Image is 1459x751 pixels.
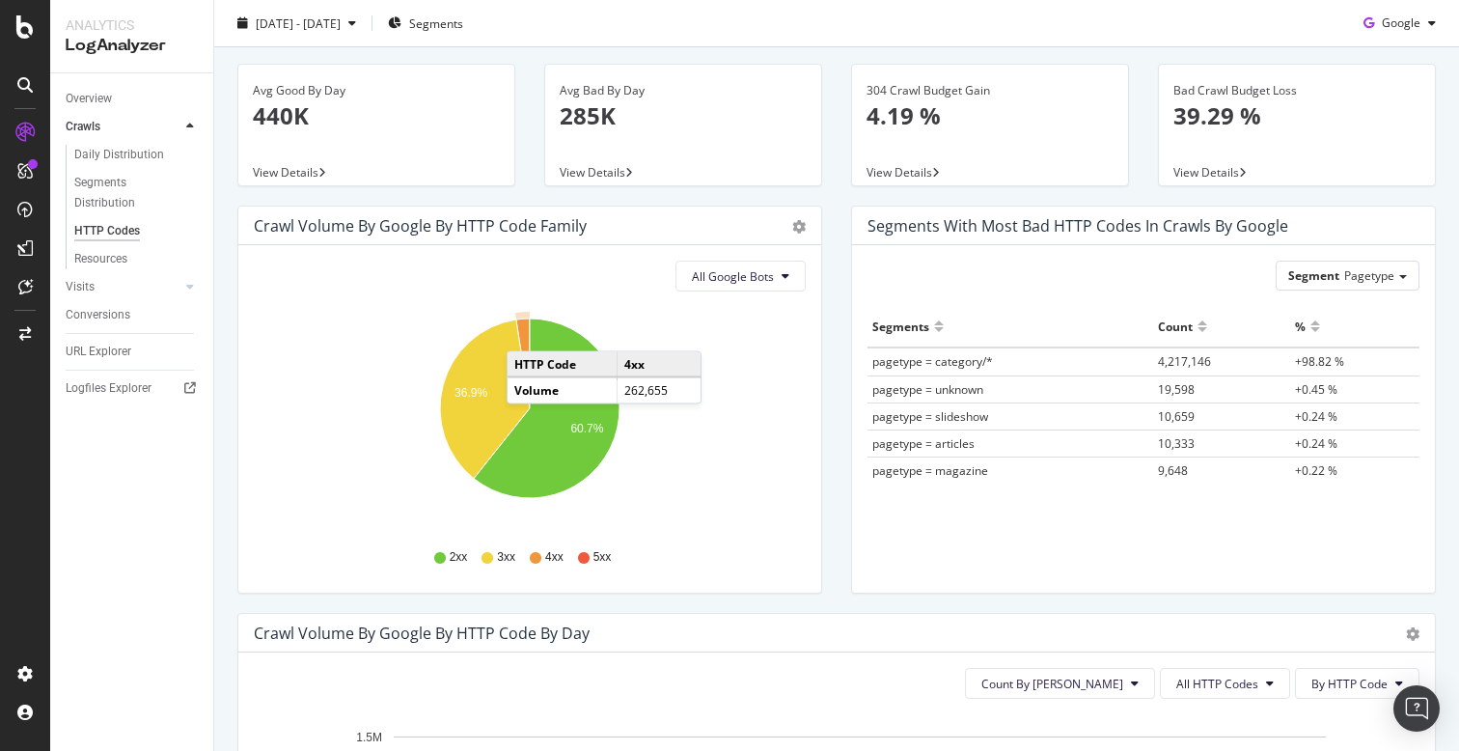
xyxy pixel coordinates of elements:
div: Crawls [66,117,100,137]
text: 1.5M [356,731,382,744]
span: Segments [409,14,463,31]
a: Overview [66,89,200,109]
div: Segments [872,311,929,342]
button: Segments [380,8,471,39]
a: Daily Distribution [74,145,200,165]
td: 4xx [618,352,701,377]
span: 2xx [450,549,468,566]
span: 19,598 [1158,381,1195,398]
div: % [1295,311,1306,342]
a: HTTP Codes [74,221,200,241]
div: Logfiles Explorer [66,378,151,399]
div: URL Explorer [66,342,131,362]
td: Volume [508,377,618,403]
p: 285K [560,99,807,132]
span: +0.45 % [1295,381,1337,398]
div: Avg Good By Day [253,82,500,99]
div: Resources [74,249,127,269]
a: Resources [74,249,200,269]
div: Visits [66,277,95,297]
span: 4xx [545,549,564,566]
p: 39.29 % [1173,99,1420,132]
button: Count By [PERSON_NAME] [965,668,1155,699]
span: 4,217,146 [1158,353,1211,370]
div: 304 Crawl Budget Gain [867,82,1114,99]
span: [DATE] - [DATE] [256,14,341,31]
td: HTTP Code [508,352,618,377]
span: +98.82 % [1295,353,1344,370]
span: pagetype = category/* [872,353,993,370]
text: 60.7% [570,422,603,435]
span: pagetype = unknown [872,381,983,398]
div: Avg Bad By Day [560,82,807,99]
div: Crawl Volume by google by HTTP Code by Day [254,624,590,643]
p: 4.19 % [867,99,1114,132]
span: View Details [560,164,625,181]
div: gear [792,220,806,234]
span: 10,333 [1158,435,1195,452]
button: By HTTP Code [1295,668,1419,699]
div: Bad Crawl Budget Loss [1173,82,1420,99]
span: All Google Bots [692,268,774,285]
div: Overview [66,89,112,109]
span: Count By Day [981,676,1123,692]
span: View Details [253,164,318,181]
span: By HTTP Code [1311,676,1388,692]
span: Google [1382,14,1420,31]
span: 10,659 [1158,408,1195,425]
span: 3xx [497,549,515,566]
div: Count [1158,311,1193,342]
span: +0.24 % [1295,408,1337,425]
div: Daily Distribution [74,145,164,165]
a: Segments Distribution [74,173,200,213]
button: All Google Bots [675,261,806,292]
span: Segment [1288,267,1339,284]
div: Conversions [66,305,130,325]
span: View Details [867,164,932,181]
div: Segments Distribution [74,173,181,213]
button: All HTTP Codes [1160,668,1290,699]
span: pagetype = magazine [872,462,988,479]
div: LogAnalyzer [66,35,198,57]
span: View Details [1173,164,1239,181]
span: 5xx [593,549,612,566]
span: All HTTP Codes [1176,676,1258,692]
div: Analytics [66,15,198,35]
div: gear [1406,627,1419,641]
div: HTTP Codes [74,221,140,241]
span: pagetype = slideshow [872,408,988,425]
div: Crawl Volume by google by HTTP Code Family [254,216,587,236]
p: 440K [253,99,500,132]
button: Google [1356,8,1444,39]
button: [DATE] - [DATE] [230,8,364,39]
div: Open Intercom Messenger [1393,685,1440,732]
span: 9,648 [1158,462,1188,479]
a: Visits [66,277,180,297]
span: Pagetype [1344,267,1394,284]
text: 36.9% [454,386,487,400]
span: +0.24 % [1295,435,1337,452]
div: Segments with most bad HTTP codes in Crawls by google [867,216,1288,236]
a: URL Explorer [66,342,200,362]
a: Conversions [66,305,200,325]
svg: A chart. [254,307,806,531]
td: 262,655 [618,377,701,403]
span: +0.22 % [1295,462,1337,479]
a: Logfiles Explorer [66,378,200,399]
span: pagetype = articles [872,435,975,452]
a: Crawls [66,117,180,137]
